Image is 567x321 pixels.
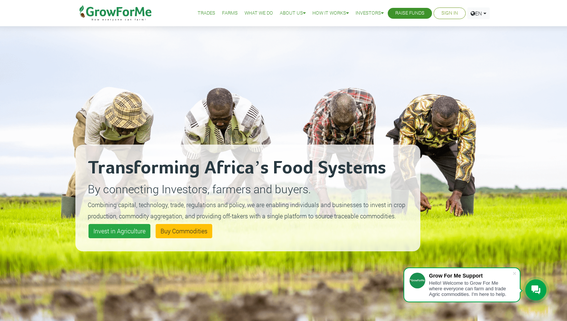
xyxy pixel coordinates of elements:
a: How it Works [312,9,349,17]
small: Combining capital, technology, trade, regulations and policy, we are enabling individuals and bus... [88,201,405,220]
a: Investors [355,9,384,17]
div: Grow For Me Support [429,273,512,279]
a: What We Do [244,9,273,17]
a: About Us [280,9,306,17]
a: Buy Commodities [156,224,212,238]
h2: Transforming Africa’s Food Systems [88,157,408,179]
a: EN [467,7,490,19]
div: Hello! Welcome to Grow For Me where everyone can farm and trade Agric commodities. I'm here to help. [429,280,512,297]
a: Farms [222,9,238,17]
a: Trades [198,9,215,17]
a: Invest in Agriculture [88,224,150,238]
p: By connecting Investors, farmers and buyers. [88,181,408,197]
a: Sign In [441,9,458,17]
a: Raise Funds [395,9,424,17]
